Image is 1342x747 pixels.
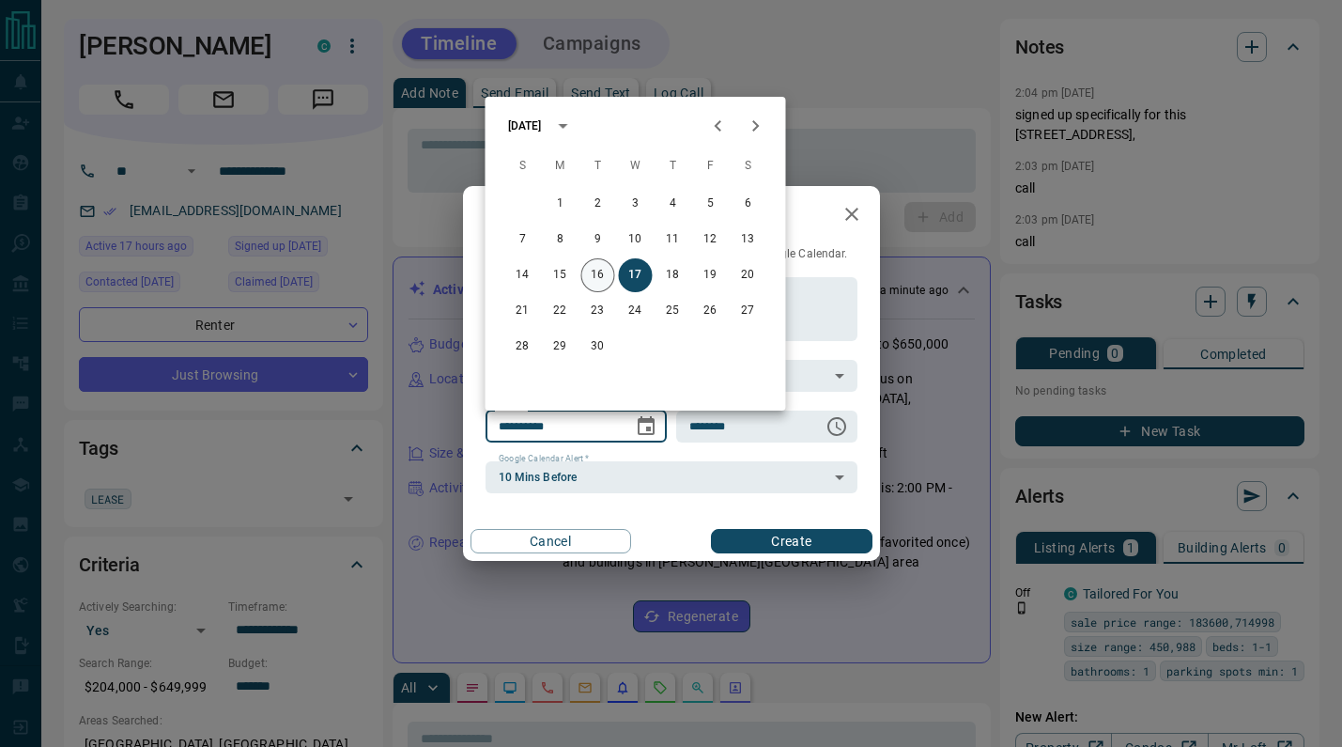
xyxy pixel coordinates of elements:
[627,408,665,445] button: Choose date, selected date is Sep 17, 2025
[656,258,690,292] button: 18
[656,223,690,257] button: 11
[581,330,615,364] button: 30
[711,529,872,553] button: Create
[486,461,857,493] div: 10 Mins Before
[732,258,765,292] button: 20
[737,107,775,145] button: Next month
[499,402,522,414] label: Date
[581,294,615,328] button: 23
[506,148,540,185] span: Sunday
[547,110,578,142] button: calendar view is open, switch to year view
[732,187,765,221] button: 6
[732,148,765,185] span: Saturday
[506,223,540,257] button: 7
[694,187,728,221] button: 5
[694,148,728,185] span: Friday
[506,330,540,364] button: 28
[619,187,653,221] button: 3
[656,294,690,328] button: 25
[463,186,589,246] h2: New Task
[732,294,765,328] button: 27
[470,529,631,553] button: Cancel
[506,294,540,328] button: 21
[581,258,615,292] button: 16
[694,258,728,292] button: 19
[544,294,578,328] button: 22
[619,223,653,257] button: 10
[581,187,615,221] button: 2
[506,258,540,292] button: 14
[694,223,728,257] button: 12
[544,187,578,221] button: 1
[619,148,653,185] span: Wednesday
[544,223,578,257] button: 8
[689,402,714,414] label: Time
[544,258,578,292] button: 15
[544,330,578,364] button: 29
[656,187,690,221] button: 4
[499,453,589,465] label: Google Calendar Alert
[544,148,578,185] span: Monday
[581,223,615,257] button: 9
[508,117,542,134] div: [DATE]
[619,258,653,292] button: 17
[619,294,653,328] button: 24
[656,148,690,185] span: Thursday
[732,223,765,257] button: 13
[700,107,737,145] button: Previous month
[581,148,615,185] span: Tuesday
[694,294,728,328] button: 26
[818,408,856,445] button: Choose time, selected time is 10:00 AM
